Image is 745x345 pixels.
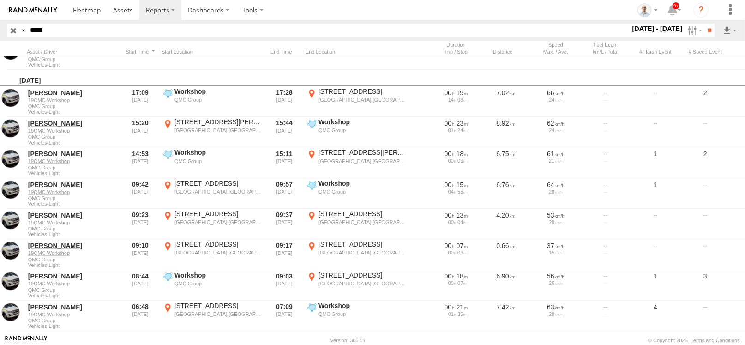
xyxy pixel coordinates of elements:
span: 35 [457,311,466,317]
span: Filter Results to this Group [28,140,118,145]
span: 01 [448,127,456,133]
label: Click to View Event Location [306,179,407,208]
div: Version: 305.01 [330,338,366,343]
span: 00 [445,120,455,127]
div: 3 [682,271,728,300]
a: [PERSON_NAME] [28,89,118,97]
a: View Asset in Asset Management [1,303,20,321]
a: Terms and Conditions [691,338,740,343]
label: [DATE] - [DATE] [631,24,685,34]
a: 19QMC Workshop [28,97,118,103]
span: Filter Results to this Group [28,293,118,298]
a: 19QMC Workshop [28,189,118,195]
div: [STREET_ADDRESS] [174,240,262,248]
div: 6.90 [483,271,529,300]
div: 15:44 [DATE] [267,118,302,146]
div: 64 [534,181,577,189]
div: 09:10 [DATE] [123,240,158,269]
span: Filter Results to this Group [28,231,118,237]
div: [423s] 06/08/2025 09:10 - 06/08/2025 09:17 [434,242,478,250]
div: QMC Group [174,97,262,103]
div: 15 [534,250,577,255]
label: Export results as... [722,24,738,37]
div: 29 [534,311,577,317]
a: 19QMC Workshop [28,127,118,134]
span: 00 [448,250,456,255]
span: Filter Results to this Group [28,62,118,67]
span: 00 [445,212,455,219]
span: 00 [448,158,456,163]
div: 37 [534,242,577,250]
a: View Asset in Asset Management [1,211,20,230]
span: 06 [457,250,466,255]
span: 19 [457,89,468,97]
span: QMC Group [28,165,118,170]
div: Workshop [318,179,406,188]
span: Filter Results to this Group [28,323,118,329]
a: View Asset in Asset Management [1,272,20,291]
a: 19QMC Workshop [28,280,118,287]
span: 24 [457,127,466,133]
div: Click to Sort [267,48,302,55]
div: [STREET_ADDRESS] [318,87,406,96]
div: Workshop [318,302,406,310]
span: 21 [457,303,468,311]
span: Filter Results to this Group [28,170,118,176]
label: Click to View Event Location [306,240,407,269]
a: [PERSON_NAME] [28,242,118,250]
span: 07 [457,242,468,249]
label: Click to View Event Location [162,118,263,146]
label: Click to View Event Location [162,179,263,208]
div: [GEOGRAPHIC_DATA],[GEOGRAPHIC_DATA] [318,158,406,164]
span: QMC Group [28,103,118,109]
span: 00 [445,181,455,188]
div: 26 [534,280,577,286]
label: Click to View Event Location [162,240,263,269]
label: Click to View Event Location [306,118,407,146]
div: [GEOGRAPHIC_DATA],[GEOGRAPHIC_DATA] [318,97,406,103]
div: 24 [534,97,577,103]
span: 00 [445,272,455,280]
span: 13 [457,212,468,219]
label: Click to View Event Location [306,271,407,300]
span: 04 [457,219,466,225]
i: ? [694,3,709,18]
div: [955s] 06/08/2025 09:42 - 06/08/2025 09:57 [434,181,478,189]
div: 6.75 [483,148,529,177]
div: 21 [534,158,577,163]
div: 66 [534,89,577,97]
a: View Asset in Asset Management [1,119,20,138]
div: [GEOGRAPHIC_DATA],[GEOGRAPHIC_DATA] [174,311,262,317]
span: 03 [457,97,466,103]
span: 14 [448,97,456,103]
div: 7.42 [483,302,529,330]
span: QMC Group [28,134,118,139]
label: Click to View Event Location [162,302,263,330]
div: 63 [534,303,577,311]
a: View Asset in Asset Management [1,181,20,199]
span: 00 [445,89,455,97]
span: 00 [448,280,456,286]
div: [STREET_ADDRESS] [174,210,262,218]
div: 08:44 [DATE] [123,271,158,300]
div: 2 [682,148,728,177]
div: [GEOGRAPHIC_DATA],[GEOGRAPHIC_DATA] [318,219,406,225]
span: 00 [445,150,455,157]
a: [PERSON_NAME] [28,211,118,219]
div: 09:37 [DATE] [267,210,302,238]
div: QMC Group [174,158,262,164]
span: QMC Group [28,195,118,201]
a: View Asset in Asset Management [1,89,20,107]
div: 1 [632,148,679,177]
div: [GEOGRAPHIC_DATA],[GEOGRAPHIC_DATA] [318,280,406,287]
label: Click to View Event Location [306,302,407,330]
span: QMC Group [28,226,118,231]
span: Filter Results to this Group [28,262,118,268]
div: [STREET_ADDRESS][PERSON_NAME] [318,148,406,157]
div: 6.76 [483,179,529,208]
div: QMC Group [318,188,406,195]
div: [STREET_ADDRESS][PERSON_NAME] [174,118,262,126]
div: Click to Sort [483,48,529,55]
label: Click to View Event Location [162,210,263,238]
div: [1412s] 06/08/2025 15:20 - 06/08/2025 15:44 [434,119,478,127]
